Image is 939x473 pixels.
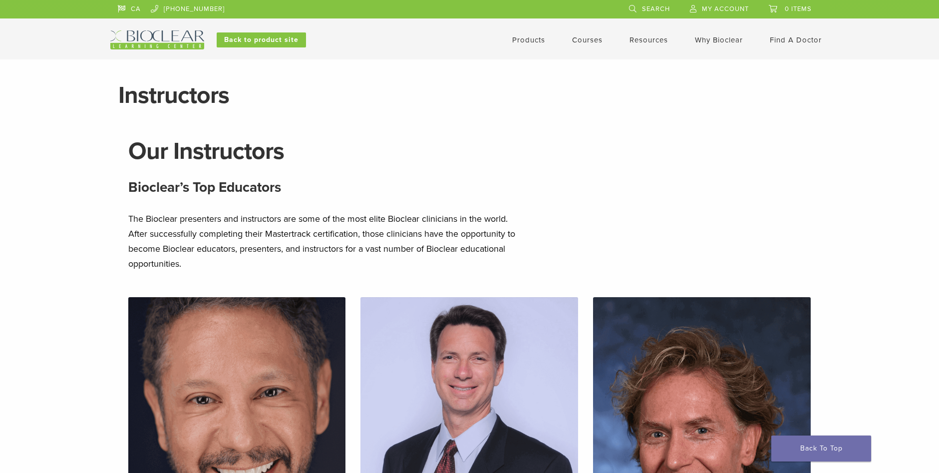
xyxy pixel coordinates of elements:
[785,5,812,13] span: 0 items
[642,5,670,13] span: Search
[702,5,749,13] span: My Account
[118,83,821,107] h1: Instructors
[770,35,822,44] a: Find A Doctor
[572,35,603,44] a: Courses
[110,30,204,49] img: Bioclear
[128,139,811,163] h1: Our Instructors
[695,35,743,44] a: Why Bioclear
[512,35,545,44] a: Products
[629,35,668,44] a: Resources
[217,32,306,47] a: Back to product site
[128,175,811,199] h3: Bioclear’s Top Educators
[128,211,528,271] p: The Bioclear presenters and instructors are some of the most elite Bioclear clinicians in the wor...
[771,436,871,462] a: Back To Top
